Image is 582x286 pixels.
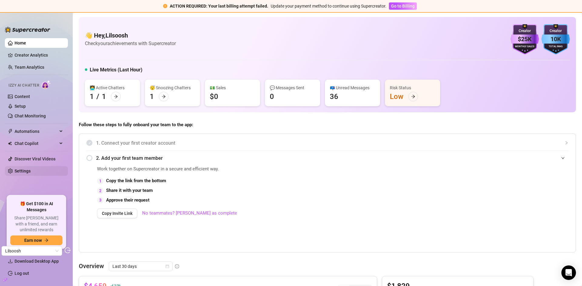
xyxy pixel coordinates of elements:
[24,238,42,243] span: Earn now
[389,2,417,10] button: Go to Billing
[541,45,570,49] div: Total Fans
[210,84,255,91] div: 💵 Sales
[97,178,104,184] div: 1
[97,187,104,194] div: 2
[390,84,435,91] div: Risk Status
[561,265,576,280] div: Open Intercom Messenger
[15,259,59,264] span: Download Desktop App
[15,50,63,60] a: Creator Analytics
[541,24,570,54] img: blue-badge-DgoSNQY1.svg
[5,27,50,33] img: logo-BBDzfeDw.svg
[541,35,570,44] div: 10K
[8,83,39,88] span: Izzy AI Chatter
[142,210,237,217] a: No teammates? [PERSON_NAME] as complete
[330,92,338,101] div: 36
[5,246,59,255] span: Lilsoosh
[210,92,218,101] div: $0
[85,40,176,47] article: Check your achievements with Supercreator
[510,45,539,49] div: Monthly Sales
[150,84,195,91] div: 😴 Snoozing Chatters
[86,136,568,150] div: 1. Connect your first creator account
[8,141,12,146] img: Chat Copilot
[162,94,166,99] span: arrow-right
[114,94,118,99] span: arrow-right
[42,80,51,89] img: AI Chatter
[541,28,570,34] div: Creator
[15,271,29,276] a: Log out
[15,104,26,109] a: Setup
[163,4,167,8] span: exclamation-circle
[565,141,568,145] span: collapsed
[411,94,415,99] span: arrow-right
[391,4,415,8] span: Go to Billing
[510,35,539,44] div: $25K
[8,129,13,134] span: thunderbolt
[85,31,176,40] h4: 👋 Hey, Lilsoosh
[389,4,417,8] a: Go to Billing
[8,259,13,264] span: download
[79,122,193,127] strong: Follow these steps to fully onboard your team to the app:
[79,261,104,271] article: Overview
[90,84,135,91] div: 👩‍💻 Active Chatters
[15,113,46,118] a: Chat Monitoring
[15,65,44,70] a: Team Analytics
[106,188,153,193] strong: Share it with your team
[90,66,142,74] h5: Live Metrics (Last Hour)
[65,247,71,253] span: logout
[15,127,58,136] span: Automations
[10,201,62,213] span: 🎁 Get $100 in AI Messages
[97,166,432,173] span: Work together on Supercreator in a secure and efficient way.
[15,94,30,99] a: Content
[97,197,104,203] div: 3
[170,4,268,8] strong: ACTION REQUIRED: Your last billing attempt failed.
[90,92,94,101] div: 1
[166,265,169,268] span: calendar
[150,92,154,101] div: 1
[15,41,26,45] a: Home
[271,4,386,8] span: Update your payment method to continue using Supercreator.
[175,264,179,268] span: info-circle
[97,209,137,218] button: Copy Invite Link
[10,235,62,245] button: Earn nowarrow-right
[270,84,315,91] div: 💬 Messages Sent
[510,28,539,34] div: Creator
[96,154,568,162] span: 2. Add your first team member
[3,278,7,282] span: build
[15,139,58,148] span: Chat Copilot
[15,156,55,161] a: Discover Viral Videos
[86,151,568,166] div: 2. Add your first team member
[15,169,31,173] a: Settings
[112,262,169,271] span: Last 30 days
[44,238,48,242] span: arrow-right
[106,197,149,203] strong: Approve their request
[561,156,565,160] span: expanded
[102,211,132,216] span: Copy Invite Link
[270,92,274,101] div: 0
[447,166,568,243] iframe: Adding Team Members
[10,215,62,233] span: Share [PERSON_NAME] with a friend, and earn unlimited rewards
[330,84,375,91] div: 📪 Unread Messages
[106,178,166,183] strong: Copy the link from the bottom
[96,139,568,147] span: 1. Connect your first creator account
[510,24,539,54] img: purple-badge-B9DA21FR.svg
[102,92,106,101] div: 1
